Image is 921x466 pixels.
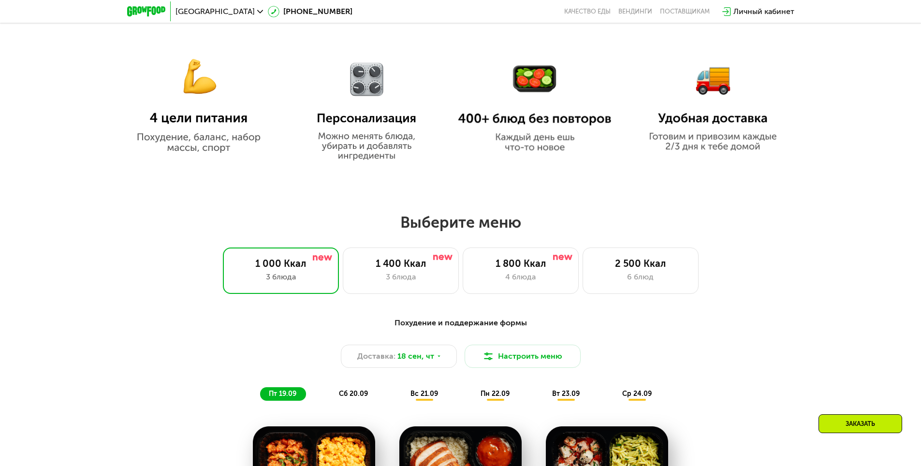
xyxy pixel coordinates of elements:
span: сб 20.09 [339,390,368,398]
span: вт 23.09 [552,390,580,398]
span: пн 22.09 [481,390,510,398]
div: 6 блюд [593,271,688,283]
div: Личный кабинет [733,6,794,17]
div: 3 блюда [233,271,329,283]
span: Доставка: [357,350,395,362]
span: вс 21.09 [410,390,438,398]
div: Похудение и поддержание формы [175,317,747,329]
span: [GEOGRAPHIC_DATA] [175,8,255,15]
div: 1 400 Ккал [353,258,449,269]
a: Качество еды [564,8,611,15]
div: 1 000 Ккал [233,258,329,269]
a: Вендинги [618,8,652,15]
div: Заказать [819,414,902,433]
div: 4 блюда [473,271,569,283]
h2: Выберите меню [31,213,890,232]
a: [PHONE_NUMBER] [268,6,352,17]
button: Настроить меню [465,345,581,368]
div: поставщикам [660,8,710,15]
span: ср 24.09 [622,390,652,398]
div: 1 800 Ккал [473,258,569,269]
span: 18 сен, чт [397,350,434,362]
div: 3 блюда [353,271,449,283]
span: пт 19.09 [269,390,296,398]
div: 2 500 Ккал [593,258,688,269]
